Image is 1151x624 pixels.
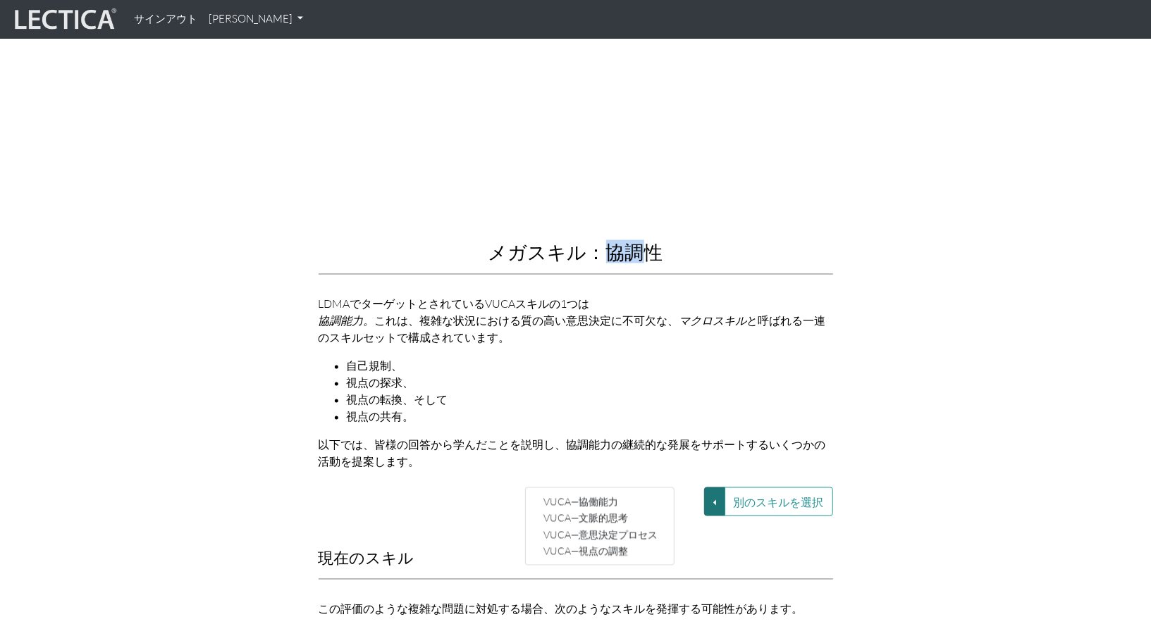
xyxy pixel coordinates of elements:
font: 視点の転換、そして [347,393,448,407]
font: この評価のような複雑な問題に対処する場合、次のようなスキルを発揮する可能性があります。 [319,602,804,616]
button: 別のスキルを選択 [725,487,833,516]
font: 別のスキルを選択 [734,496,824,509]
font: LDMAでターゲットとされているVUCAスキルの1つは [319,297,590,311]
font: VUCA—視点の調整 [543,545,628,557]
a: [PERSON_NAME] [203,6,309,33]
font: メガスキル：協調性 [488,240,663,263]
font: マクロスキル [679,314,747,328]
font: 現在のスキル [319,549,414,568]
font: サインアウト [134,12,197,25]
font: VUCA—文脈的思考 [543,512,628,524]
font: VUCA—意思決定プロセス [543,529,658,541]
font: VUCA—協働能力 [543,496,618,508]
font: 自己規制、 [347,359,403,373]
a: サインアウト [128,6,203,33]
font: 以下では、皆様の回答から学んだことを説明し、協調能力の継続的な発展をサポートするいくつかの活動を提案します。 [319,438,826,469]
font: [PERSON_NAME] [209,12,293,25]
font: これは、複雑な状況における質の高い意思決定に不可欠な、 [375,314,679,328]
font: 協調能力。 [319,314,375,328]
font: 視点の共有。 [347,410,414,424]
img: レクティカルライブ [11,6,117,33]
font: 視点の探求、 [347,376,414,390]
